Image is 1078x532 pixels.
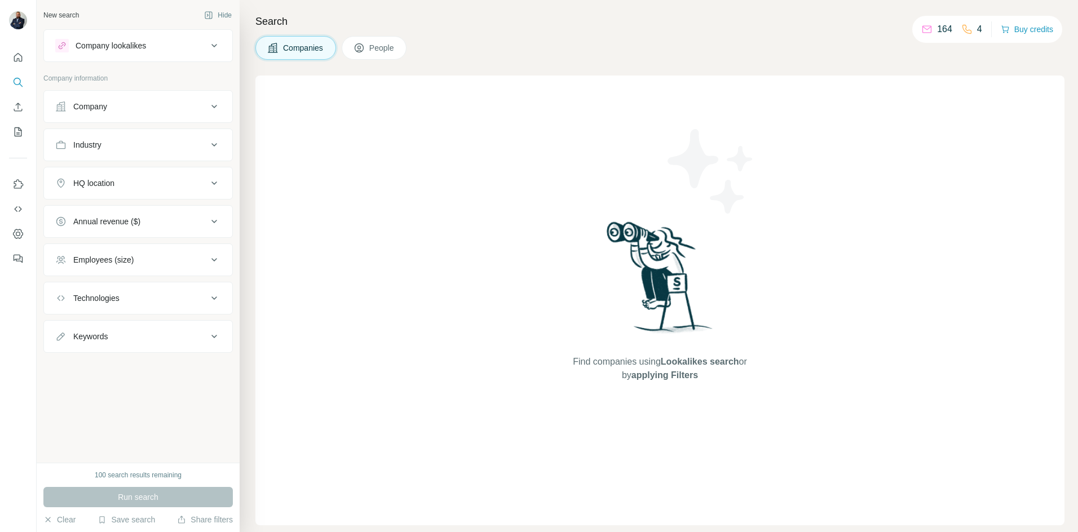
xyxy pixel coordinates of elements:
[44,323,232,350] button: Keywords
[9,199,27,219] button: Use Surfe API
[76,40,146,51] div: Company lookalikes
[9,11,27,29] img: Avatar
[73,101,107,112] div: Company
[196,7,240,24] button: Hide
[602,219,719,344] img: Surfe Illustration - Woman searching with binoculars
[73,331,108,342] div: Keywords
[283,42,324,54] span: Companies
[9,174,27,194] button: Use Surfe on LinkedIn
[937,23,952,36] p: 164
[73,216,140,227] div: Annual revenue ($)
[631,370,698,380] span: applying Filters
[43,73,233,83] p: Company information
[43,10,79,20] div: New search
[661,357,739,366] span: Lookalikes search
[95,470,182,480] div: 100 search results remaining
[98,514,155,525] button: Save search
[9,249,27,269] button: Feedback
[1001,21,1053,37] button: Buy credits
[44,170,232,197] button: HQ location
[977,23,982,36] p: 4
[44,32,232,59] button: Company lookalikes
[9,72,27,92] button: Search
[9,47,27,68] button: Quick start
[9,122,27,142] button: My lists
[44,285,232,312] button: Technologies
[9,224,27,244] button: Dashboard
[44,93,232,120] button: Company
[660,121,762,222] img: Surfe Illustration - Stars
[177,514,233,525] button: Share filters
[569,355,750,382] span: Find companies using or by
[73,254,134,265] div: Employees (size)
[73,139,101,150] div: Industry
[9,97,27,117] button: Enrich CSV
[44,208,232,235] button: Annual revenue ($)
[43,514,76,525] button: Clear
[255,14,1064,29] h4: Search
[369,42,395,54] span: People
[44,131,232,158] button: Industry
[73,292,120,304] div: Technologies
[44,246,232,273] button: Employees (size)
[73,178,114,189] div: HQ location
